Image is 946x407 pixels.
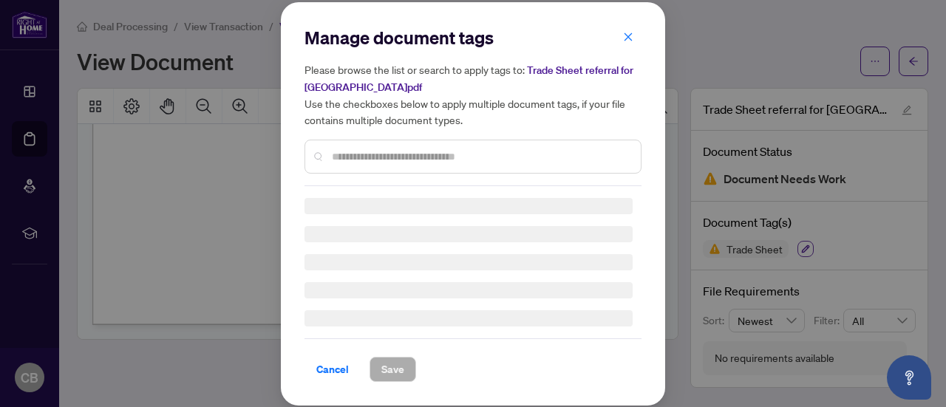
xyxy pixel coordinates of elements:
button: Cancel [304,357,361,382]
h2: Manage document tags [304,26,642,49]
span: close [623,31,633,41]
span: Cancel [316,358,349,381]
button: Open asap [887,355,931,400]
button: Save [370,357,416,382]
h5: Please browse the list or search to apply tags to: Use the checkboxes below to apply multiple doc... [304,61,642,128]
span: Trade Sheet referral for [GEOGRAPHIC_DATA]pdf [304,64,633,94]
